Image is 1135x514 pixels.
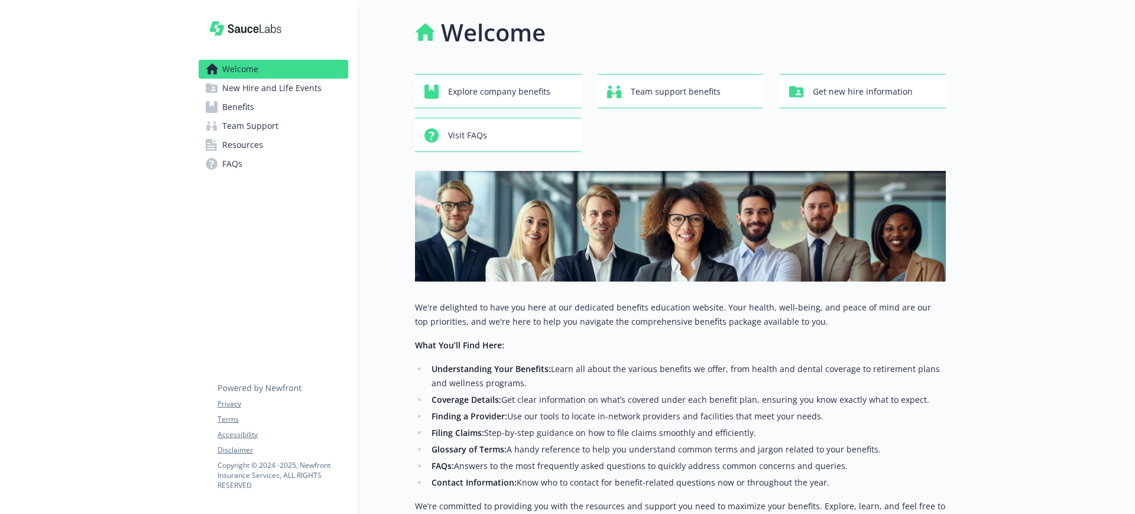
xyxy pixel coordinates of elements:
a: Terms [218,414,348,425]
a: Privacy [218,399,348,409]
li: Use our tools to locate in-network providers and facilities that meet your needs. [428,409,946,424]
strong: FAQs: [432,460,454,471]
span: Resources [222,135,263,154]
li: A handy reference to help you understand common terms and jargon related to your benefits. [428,442,946,457]
li: Answers to the most frequently asked questions to quickly address common concerns and queries. [428,459,946,473]
span: Benefits [222,98,254,117]
span: FAQs [222,154,242,173]
span: Explore company benefits [448,80,550,103]
a: Team Support [199,117,348,135]
a: Welcome [199,60,348,79]
strong: Finding a Provider: [432,410,507,422]
a: Benefits [199,98,348,117]
li: Learn all about the various benefits we offer, from health and dental coverage to retirement plan... [428,362,946,390]
strong: Glossary of Terms: [432,444,507,455]
li: Know who to contact for benefit-related questions now or throughout the year. [428,476,946,490]
p: Copyright © 2024 - 2025 , Newfront Insurance Services, ALL RIGHTS RESERVED [218,460,348,490]
a: Disclaimer [218,445,348,455]
strong: Filing Claims: [432,427,484,438]
li: Get clear information on what’s covered under each benefit plan, ensuring you know exactly what t... [428,393,946,407]
strong: What You’ll Find Here: [415,340,504,351]
span: Get new hire information [813,80,913,103]
a: FAQs [199,154,348,173]
span: Team Support [222,117,278,135]
strong: Contact Information: [432,477,517,488]
a: Resources [199,135,348,154]
p: We're delighted to have you here at our dedicated benefits education website. Your health, well-b... [415,300,946,329]
a: New Hire and Life Events [199,79,348,98]
button: Visit FAQs [415,118,581,152]
span: Team support benefits [631,80,721,103]
button: Team support benefits [598,74,764,108]
button: Get new hire information [780,74,946,108]
img: overview page banner [415,171,946,282]
a: Accessibility [218,429,348,440]
strong: Understanding Your Benefits: [432,363,551,374]
button: Explore company benefits [415,74,581,108]
li: Step-by-step guidance on how to file claims smoothly and efficiently. [428,426,946,440]
h1: Welcome [441,15,546,50]
span: Welcome [222,60,258,79]
span: New Hire and Life Events [222,79,322,98]
span: Visit FAQs [448,124,487,147]
strong: Coverage Details: [432,394,501,405]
